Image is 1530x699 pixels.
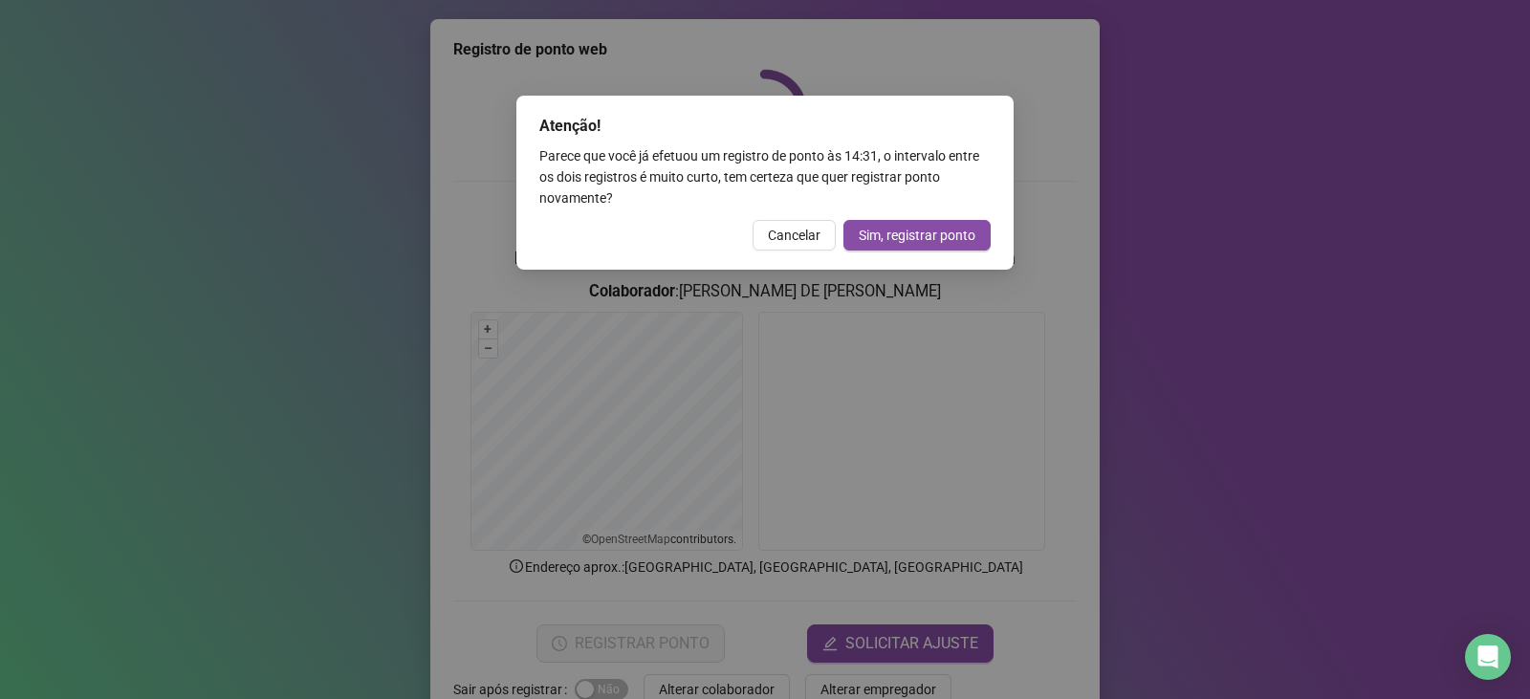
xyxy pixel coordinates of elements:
span: Sim, registrar ponto [859,225,975,246]
div: Atenção! [539,115,991,138]
span: Cancelar [768,225,820,246]
div: Parece que você já efetuou um registro de ponto às 14:31 , o intervalo entre os dois registros é ... [539,145,991,208]
button: Cancelar [753,220,836,251]
button: Sim, registrar ponto [843,220,991,251]
div: Open Intercom Messenger [1465,634,1511,680]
